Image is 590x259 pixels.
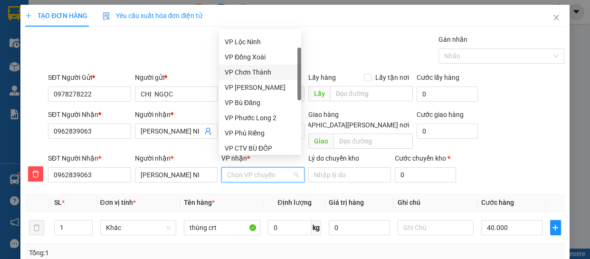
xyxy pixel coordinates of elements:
th: Ghi chú [394,193,478,212]
div: 40.000 [7,61,86,73]
span: close [552,14,560,21]
span: CR : [7,62,22,72]
div: SĐT Người Nhận [48,109,131,120]
img: icon [103,12,110,20]
div: VP Lộc Ninh [225,37,295,47]
div: Tổng: 1 [29,248,228,258]
input: SĐT người nhận [48,167,131,182]
input: Tên người nhận [135,167,218,182]
span: delete [29,170,43,178]
div: VP Bù Đăng [225,97,295,108]
div: SĐT Người Gửi [48,72,131,83]
button: delete [28,166,43,182]
label: Cước lấy hàng [417,74,459,81]
div: VP Lộc Ninh [219,34,301,49]
div: VP Đồng Xoài [225,52,295,62]
div: SĐT Người Nhận [48,153,131,163]
button: delete [29,220,44,235]
input: Dọc đường [333,134,413,149]
span: Giao [308,134,333,149]
span: Cước hàng [481,199,514,206]
input: Cước giao hàng [417,124,478,139]
div: VP Phước Long 2 [219,110,301,125]
span: kg [312,220,321,235]
button: plus [550,220,561,235]
span: VP nhận [221,154,247,162]
span: plus [25,12,32,19]
span: SL [54,199,62,206]
span: Khác [106,221,171,235]
div: VP CTV BÙ ĐỐP [225,143,295,153]
input: VD: Bàn, Ghế [184,220,260,235]
div: VP Chơn Thành [219,65,301,80]
div: Người gửi [135,72,218,83]
input: 0 [329,220,390,235]
div: VP Quận 5 [91,8,155,31]
span: Lấy tận nơi [371,72,413,83]
input: Cước lấy hàng [417,86,478,102]
input: Lý do chuyển kho [308,167,391,182]
div: VP Đức Liễu [219,80,301,95]
span: plus [551,224,561,231]
span: TẠO ĐƠN HÀNG [25,12,87,19]
div: Cước chuyển kho [395,153,456,163]
div: Chị Nữ [91,31,155,42]
span: Đơn vị tính [100,199,136,206]
div: VP [PERSON_NAME] [8,8,84,31]
div: VP Phú Riềng [225,128,295,138]
div: Người nhận [135,153,218,163]
div: VP Bù Đăng [219,95,301,110]
span: Giá trị hàng [329,199,364,206]
div: VP [PERSON_NAME] [225,82,295,93]
label: Cước giao hàng [417,111,464,118]
label: Lý do chuyển kho [308,154,359,162]
input: Ghi Chú [398,220,474,235]
div: VP Chơn Thành [225,67,295,77]
div: VP Phú Riềng [219,125,301,141]
span: Giao hàng [308,111,339,118]
span: [GEOGRAPHIC_DATA][PERSON_NAME] nơi [279,120,413,130]
label: Gán nhãn [438,36,467,43]
span: Gửi: [8,9,23,19]
div: VP Đồng Xoài [219,49,301,65]
span: Định lượng [277,199,311,206]
button: Close [543,5,570,31]
span: Lấy [308,86,330,101]
div: a Vinh [8,31,84,42]
span: user-add [204,127,212,135]
span: Yêu cầu xuất hóa đơn điện tử [103,12,203,19]
div: Người nhận [135,109,218,120]
div: VP Phước Long 2 [225,113,295,123]
span: Lấy hàng [308,74,336,81]
div: VP CTV BÙ ĐỐP [219,141,301,156]
span: Tên hàng [184,199,215,206]
span: Nhận: [91,9,114,19]
input: Dọc đường [330,86,413,101]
